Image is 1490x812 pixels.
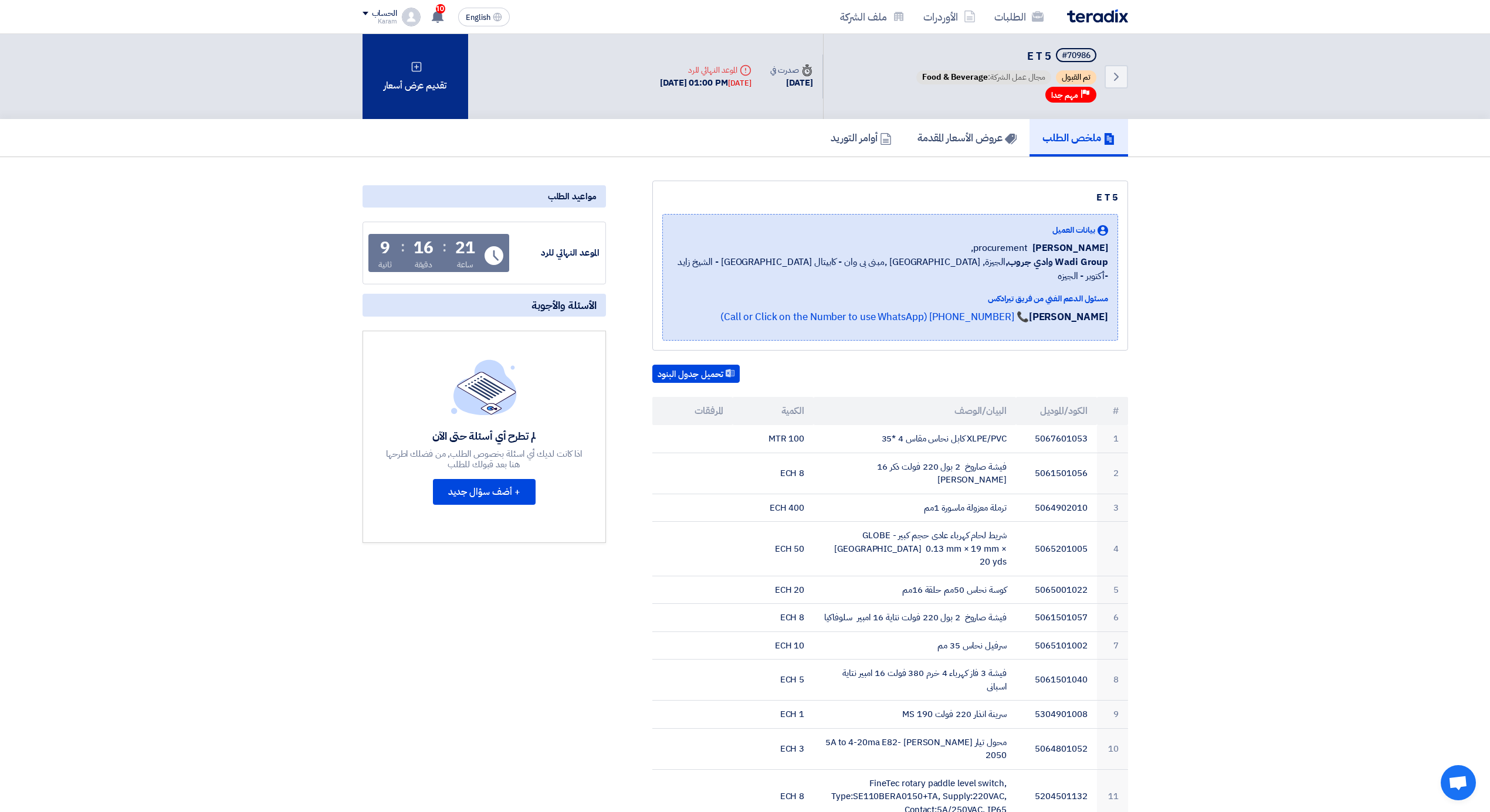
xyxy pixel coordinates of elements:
[1097,604,1128,632] td: 6
[1056,70,1096,84] span: تم القبول
[660,64,751,76] div: الموعد النهائي للرد
[1016,522,1097,576] td: 5065201005
[1097,660,1128,701] td: 8
[814,660,1016,701] td: فيشة 3 فاز كهرباء 4 خرم 380 فولت 16 امبير نتاية اسبانى
[814,701,1016,729] td: سرينة انذار 220 فولت MS 190
[733,494,814,522] td: 400 ECH
[436,4,445,13] span: 10
[442,236,446,257] div: :
[1016,631,1097,660] td: 5065101002
[733,522,814,576] td: 50 ECH
[1016,660,1097,701] td: 5061501040
[531,298,597,312] span: الأسئلة والأجوبة
[1097,453,1128,494] td: 2
[1016,701,1097,729] td: 5304901008
[733,604,814,632] td: 8 ECH
[1030,119,1128,157] a: ملخص الطلب
[1097,576,1128,604] td: 5
[451,359,517,415] img: empty_state_list.svg
[917,131,1017,144] h5: عروض الأسعار المقدمة
[1097,397,1128,425] th: #
[384,449,584,470] div: اذا كانت لديك أي اسئلة بخصوص الطلب, من فضلك اطرحها هنا بعد قبولك للطلب
[814,397,1016,425] th: البيان/الوصف
[455,240,475,256] div: 21
[1051,90,1078,101] span: مهم جدا
[733,631,814,660] td: 10 ECH
[1097,494,1128,522] td: 3
[905,119,1030,157] a: عروض الأسعار المقدمة
[1067,9,1128,23] img: Teradix logo
[401,236,405,257] div: :
[818,119,905,157] a: أوامر التوريد
[728,77,751,89] div: [DATE]
[1097,522,1128,576] td: 4
[770,76,812,90] div: [DATE]
[1032,241,1108,255] span: [PERSON_NAME]
[814,728,1016,769] td: محول تيار [PERSON_NAME] 5A to 4-20ma E82-2050
[814,453,1016,494] td: فيشة صاروخ 2 بول 220 فولت ذكر 16 [PERSON_NAME]
[914,3,985,30] a: الأوردرات
[1062,52,1091,60] div: #70986
[733,728,814,769] td: 3 ECH
[1441,765,1476,800] a: دردشة مفتوحة
[372,9,397,19] div: الحساب
[971,241,1028,255] span: procurement,
[1097,425,1128,453] td: 1
[1016,397,1097,425] th: الكود/الموديل
[363,185,606,208] div: مواعيد الطلب
[831,131,892,144] h5: أوامر التوريد
[916,70,1051,84] span: مجال عمل الشركة:
[1097,631,1128,660] td: 7
[672,255,1108,283] span: الجيزة, [GEOGRAPHIC_DATA] ,مبنى بى وان - كابيتال [GEOGRAPHIC_DATA] - الشيخ زايد -أكتوبر - الجيزه
[831,3,914,30] a: ملف الشركة
[1029,310,1108,324] strong: [PERSON_NAME]
[652,397,733,425] th: المرفقات
[378,259,392,271] div: ثانية
[814,425,1016,453] td: XLPE/PVC كابل نحاس مقاس 4 *35
[1052,224,1095,236] span: بيانات العميل
[1016,453,1097,494] td: 5061501056
[1097,728,1128,769] td: 10
[512,246,600,260] div: الموعد النهائي للرد
[363,18,397,25] div: Karam
[733,576,814,604] td: 20 ECH
[466,13,490,22] span: English
[720,310,1029,324] a: 📞 [PHONE_NUMBER] (Call or Click on the Number to use WhatsApp)
[985,3,1053,30] a: الطلبات
[814,494,1016,522] td: ترملة معزولة ماسورة 1مم
[652,365,740,383] button: تحميل جدول البنود
[363,34,468,119] div: تقديم عرض أسعار
[660,76,751,90] div: [DATE] 01:00 PM
[770,64,812,76] div: صدرت في
[814,522,1016,576] td: شريط لحام كهرباء عادى حجم كبير GLOBE -[GEOGRAPHIC_DATA] 0.13 mm × 19 mm × 20 yds
[733,425,814,453] td: 100 MTR
[733,660,814,701] td: 5 ECH
[814,631,1016,660] td: سرفيل نحاس 35 مم
[415,259,433,271] div: دقيقة
[457,259,474,271] div: ساعة
[922,71,988,83] span: Food & Beverage
[814,604,1016,632] td: فيشة صاروخ 2 بول 220 فولت نتاية 16 امبير سلوفاكيا
[1027,48,1051,64] span: E T 5
[384,429,584,443] div: لم تطرح أي أسئلة حتى الآن
[914,48,1099,64] h5: E T 5
[1016,425,1097,453] td: 5067601053
[1042,131,1115,144] h5: ملخص الطلب
[458,8,510,26] button: English
[1016,576,1097,604] td: 5065001022
[414,240,434,256] div: 16
[672,293,1108,305] div: مسئول الدعم الفني من فريق تيرادكس
[433,479,536,505] button: + أضف سؤال جديد
[733,397,814,425] th: الكمية
[733,701,814,729] td: 1 ECH
[1016,604,1097,632] td: 5061501057
[402,8,421,26] img: profile_test.png
[1005,255,1108,269] b: Wadi Group وادي جروب,
[380,240,390,256] div: 9
[814,576,1016,604] td: كوسة نحاس 50مم حلقة 16مم
[1016,494,1097,522] td: 5064902010
[1016,728,1097,769] td: 5064801052
[733,453,814,494] td: 8 ECH
[662,191,1118,205] div: E T 5
[1097,701,1128,729] td: 9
